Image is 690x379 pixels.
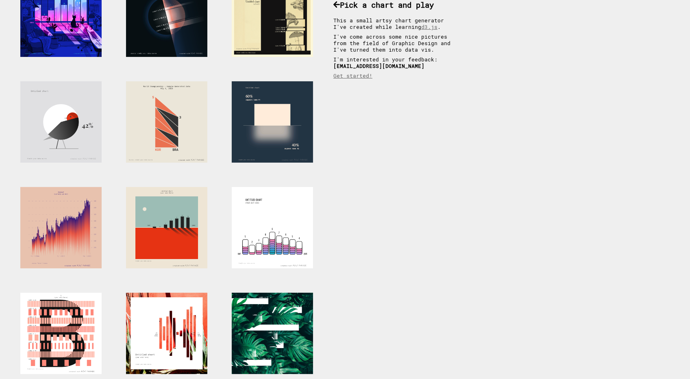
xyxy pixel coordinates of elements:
a: Get started! [333,72,372,79]
p: This a small artsy chart generator I've created while learning . [333,17,459,30]
a: d3.js [421,24,438,30]
p: I'm interested in your feedback: [333,56,459,69]
b: [EMAIL_ADDRESS][DOMAIN_NAME] [333,63,424,69]
p: I've come across some nice pictures from the field of Graphic Design and I've turned them into da... [333,33,459,53]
